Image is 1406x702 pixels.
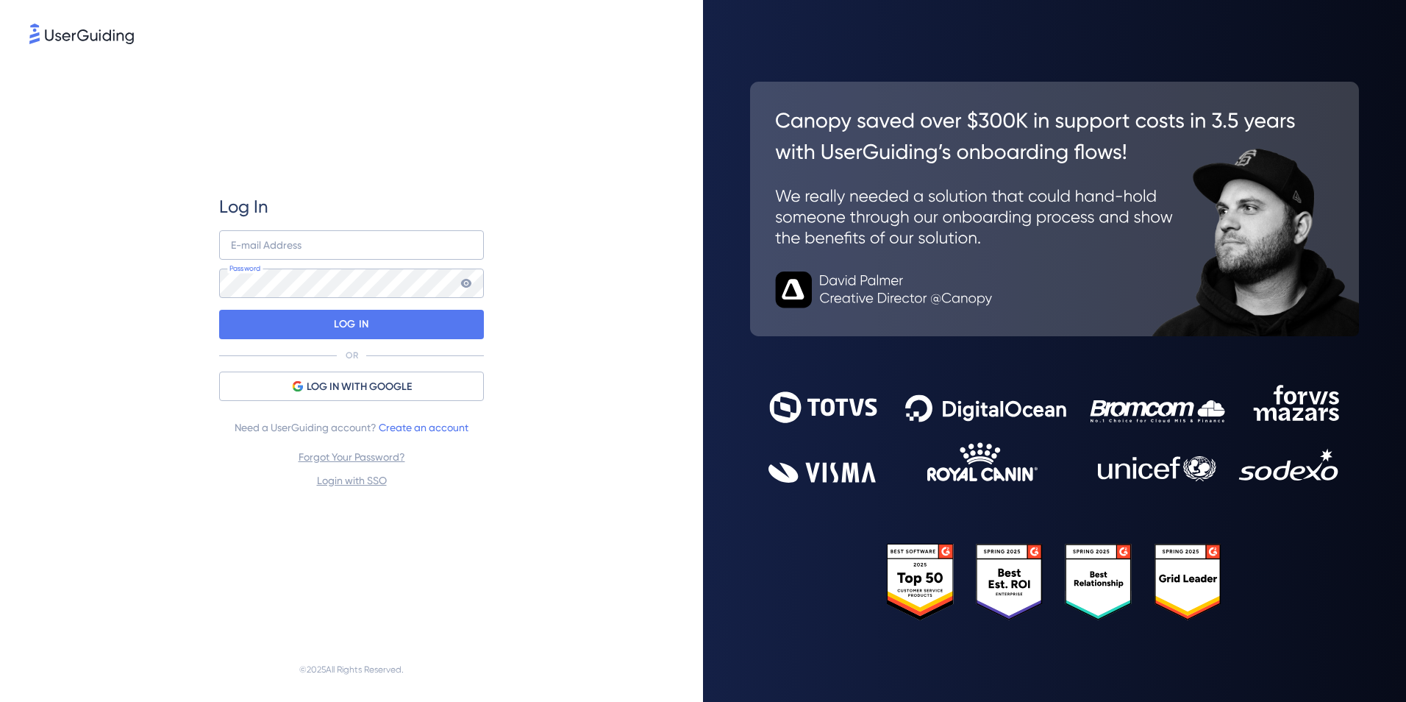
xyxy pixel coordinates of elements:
input: example@company.com [219,230,484,260]
span: Log In [219,195,268,219]
span: © 2025 All Rights Reserved. [299,661,404,678]
a: Forgot Your Password? [299,451,405,463]
img: 9302ce2ac39453076f5bc0f2f2ca889b.svg [768,385,1341,483]
span: Need a UserGuiding account? [235,419,468,436]
img: 25303e33045975176eb484905ab012ff.svg [887,544,1221,620]
a: Create an account [379,422,468,433]
p: LOG IN [334,313,368,336]
img: 8faab4ba6bc7696a72372aa768b0286c.svg [29,24,134,44]
p: OR [346,350,358,361]
span: LOG IN WITH GOOGLE [307,378,412,396]
img: 26c0aa7c25a843aed4baddd2b5e0fa68.svg [750,82,1359,336]
a: Login with SSO [317,475,387,486]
